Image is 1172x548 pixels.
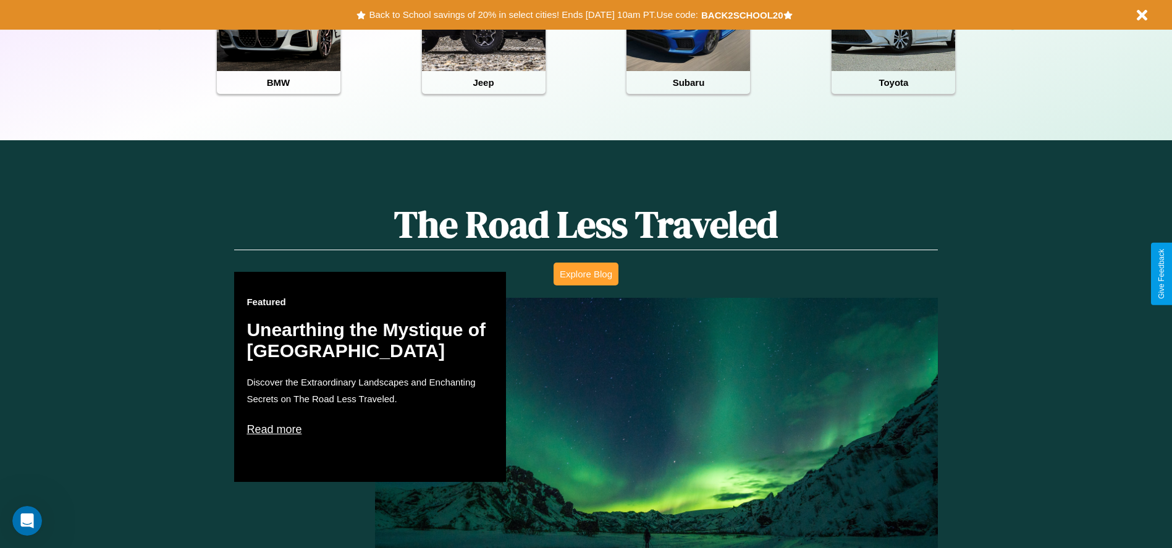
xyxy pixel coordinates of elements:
iframe: Intercom live chat [12,506,42,536]
h3: Featured [247,297,494,307]
p: Discover the Extraordinary Landscapes and Enchanting Secrets on The Road Less Traveled. [247,374,494,407]
h2: Unearthing the Mystique of [GEOGRAPHIC_DATA] [247,319,494,361]
h4: Jeep [422,71,546,94]
h4: Subaru [626,71,750,94]
h4: BMW [217,71,340,94]
b: BACK2SCHOOL20 [701,10,783,20]
button: Back to School savings of 20% in select cities! Ends [DATE] 10am PT.Use code: [366,6,701,23]
h1: The Road Less Traveled [234,199,937,250]
div: Give Feedback [1157,249,1166,299]
p: Read more [247,419,494,439]
h4: Toyota [832,71,955,94]
button: Explore Blog [554,263,618,285]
